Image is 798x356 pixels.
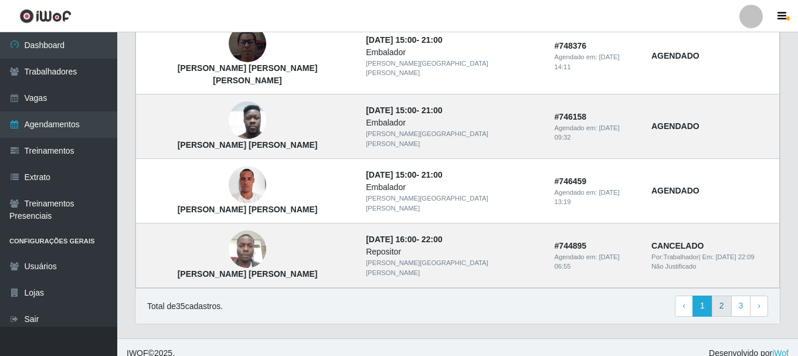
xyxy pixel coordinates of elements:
[366,117,540,129] div: Embalador
[422,170,443,179] time: 21:00
[422,235,443,244] time: 22:00
[692,296,712,317] a: 1
[758,301,760,310] span: ›
[422,35,443,45] time: 21:00
[651,241,704,250] strong: CANCELADO
[178,269,318,279] strong: [PERSON_NAME] [PERSON_NAME]
[555,123,637,143] div: Agendado em:
[712,296,732,317] a: 2
[750,296,768,317] a: Next
[366,235,416,244] time: [DATE] 16:00
[366,194,540,213] div: [PERSON_NAME][GEOGRAPHIC_DATA][PERSON_NAME]
[366,170,416,179] time: [DATE] 15:00
[366,258,540,278] div: [PERSON_NAME][GEOGRAPHIC_DATA][PERSON_NAME]
[229,96,266,145] img: Leandro da Silva Santos
[422,106,443,115] time: 21:00
[651,253,698,260] span: Por: Trabalhador
[555,177,587,186] strong: # 746459
[366,106,416,115] time: [DATE] 15:00
[366,246,540,258] div: Repositor
[366,106,442,115] strong: -
[682,301,685,310] span: ‹
[651,51,699,60] strong: AGENDADO
[555,52,637,72] div: Agendado em:
[147,300,223,313] p: Total de 35 cadastros.
[555,188,637,208] div: Agendado em:
[366,170,442,179] strong: -
[675,296,693,317] a: Previous
[651,121,699,131] strong: AGENDADO
[731,296,751,317] a: 3
[651,186,699,195] strong: AGENDADO
[555,41,587,50] strong: # 748376
[366,235,442,244] strong: -
[555,241,587,250] strong: # 744895
[366,35,442,45] strong: -
[19,9,72,23] img: CoreUI Logo
[555,112,587,121] strong: # 746158
[229,160,266,210] img: Carlos Silva de Araújo
[651,252,772,262] div: | Em:
[229,10,266,77] img: João Vinícius Martins de Castro Teixeira
[366,46,540,59] div: Embalador
[229,225,266,274] img: LOUIS CORNEILLE GBÈTOHO DOSSOU
[366,181,540,194] div: Embalador
[651,262,772,272] div: Não Justificado
[178,205,318,214] strong: [PERSON_NAME] [PERSON_NAME]
[366,59,540,79] div: [PERSON_NAME][GEOGRAPHIC_DATA][PERSON_NAME]
[555,53,620,70] time: [DATE] 14:11
[555,252,637,272] div: Agendado em:
[675,296,768,317] nav: pagination
[178,63,318,85] strong: [PERSON_NAME] [PERSON_NAME] [PERSON_NAME]
[178,140,318,150] strong: [PERSON_NAME] [PERSON_NAME]
[366,129,540,149] div: [PERSON_NAME][GEOGRAPHIC_DATA][PERSON_NAME]
[366,35,416,45] time: [DATE] 15:00
[715,253,754,260] time: [DATE] 22:09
